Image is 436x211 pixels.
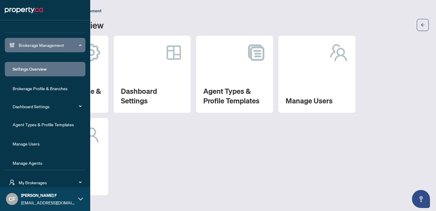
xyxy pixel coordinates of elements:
[13,104,50,109] a: Dashboard Settings
[13,86,68,91] a: Brokerage Profile & Branches
[19,179,81,186] span: My Brokerages
[21,192,75,199] span: [PERSON_NAME] F
[412,190,430,208] button: Open asap
[9,195,15,203] span: CF
[19,42,81,48] span: Brokerage Management
[13,141,40,146] a: Manage Users
[21,199,75,206] span: [EMAIL_ADDRESS][DOMAIN_NAME]
[5,5,43,15] img: logo
[203,86,266,106] h2: Agent Types & Profile Templates
[121,86,183,106] h2: Dashboard Settings
[421,23,425,27] span: arrow-left
[13,122,74,127] a: Agent Types & Profile Templates
[286,96,348,106] h2: Manage Users
[13,66,47,72] a: Settings Overview
[9,179,15,185] span: user-switch
[13,160,42,166] a: Manage Agents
